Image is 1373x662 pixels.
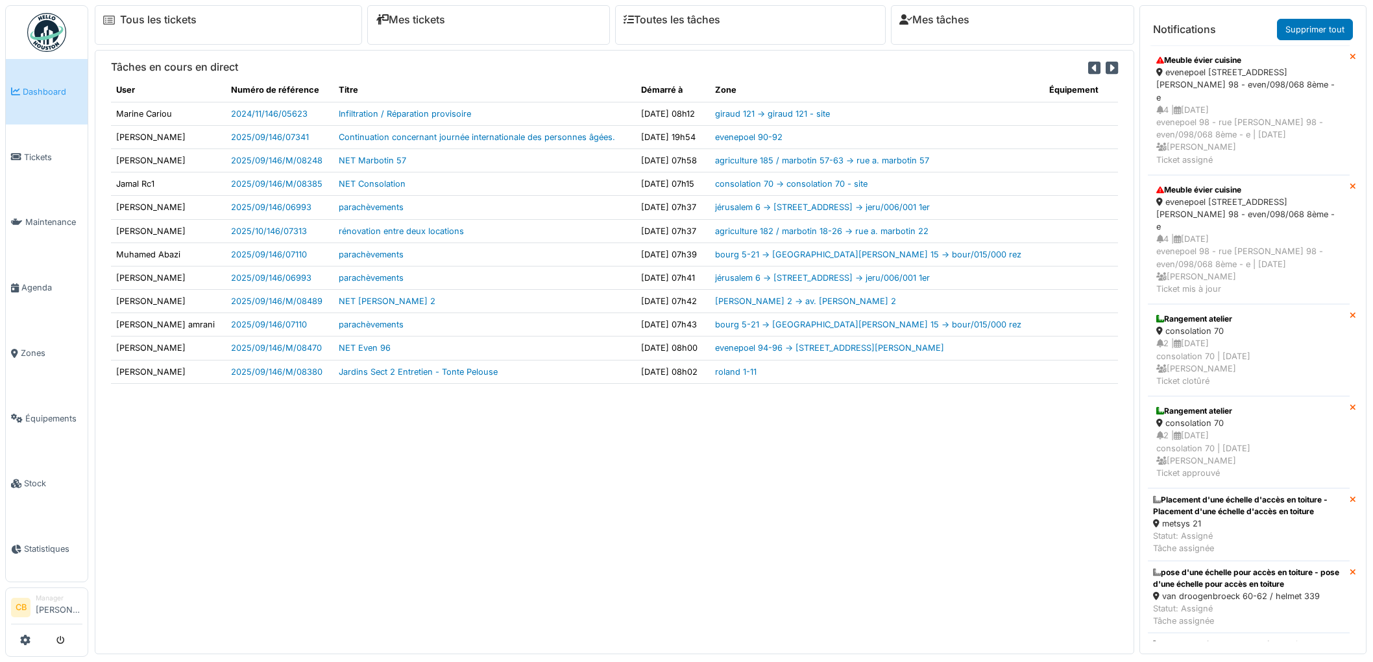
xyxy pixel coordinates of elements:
a: Tickets [6,124,88,190]
img: Badge_color-CXgf-gQk.svg [27,13,66,52]
a: Dashboard [6,59,88,124]
a: 2025/09/146/M/08380 [231,367,322,377]
a: 2025/10/146/07313 [231,226,307,236]
div: Placement d'une échelle d'accès en toiture - Placement d'une échelle d'accès en toiture [1153,494,1344,517]
td: [DATE] 07h43 [636,313,710,337]
span: Agenda [21,281,82,294]
td: [PERSON_NAME] amrani [111,313,226,337]
a: Équipements [6,386,88,451]
td: [DATE] 07h39 [636,242,710,266]
div: 2 | [DATE] consolation 70 | [DATE] [PERSON_NAME] Ticket clotûré [1156,337,1341,387]
td: [PERSON_NAME] [111,125,226,148]
span: Statistiques [24,543,82,555]
div: consolation 70 [1156,325,1341,337]
th: Numéro de référence [226,78,334,102]
a: NET Even 96 [339,343,391,353]
div: Manager [36,593,82,603]
th: Titre [334,78,636,102]
a: Rangement atelier consolation 70 2 |[DATE]consolation 70 | [DATE] [PERSON_NAME]Ticket approuvé [1148,396,1350,488]
a: Mes tâches [899,14,969,26]
div: metsys 21 [1153,517,1344,530]
a: Tous les tickets [120,14,197,26]
td: [DATE] 08h02 [636,360,710,383]
a: parachèvements [339,320,404,329]
td: [DATE] 19h54 [636,125,710,148]
div: Meuble évier cuisine [1156,54,1341,66]
a: Maintenance [6,190,88,255]
td: Jamal Rc1 [111,172,226,196]
div: pose d'une échelle pour accès en toiture - pose d'une échelle pour accès en toiture [1153,567,1344,590]
a: Rangement atelier consolation 70 2 |[DATE]consolation 70 | [DATE] [PERSON_NAME]Ticket clotûré [1148,304,1350,396]
a: NET Consolation [339,179,406,189]
td: [DATE] 07h58 [636,148,710,172]
div: evenepoel [STREET_ADDRESS][PERSON_NAME] 98 - even/098/068 8ème - e [1156,196,1341,233]
a: Placement d'une échelle d'accès en toiture - Placement d'une échelle d'accès en toiture metsys 21... [1148,488,1350,561]
td: [DATE] 07h37 [636,196,710,219]
a: jérusalem 6 -> [STREET_ADDRESS] -> jeru/006/001 1er [715,202,930,212]
a: parachèvements [339,202,404,212]
a: bourg 5-21 -> [GEOGRAPHIC_DATA][PERSON_NAME] 15 -> bour/015/000 rez [715,250,1021,259]
a: 2025/09/146/07110 [231,320,307,329]
span: Maintenance [25,216,82,228]
a: Mes tickets [376,14,445,26]
li: [PERSON_NAME] [36,593,82,621]
td: [DATE] 07h15 [636,172,710,196]
h6: Notifications [1153,23,1216,36]
a: Stock [6,451,88,517]
div: consolation 70 [1156,417,1341,429]
a: 2025/09/146/07341 [231,132,309,142]
a: Agenda [6,255,88,320]
span: Zones [21,347,82,359]
div: Statut: Assigné Tâche assignée [1153,530,1344,554]
span: Dashboard [23,86,82,98]
a: consolation 70 -> consolation 70 - site [715,179,868,189]
div: Rangement atelier [1156,313,1341,325]
span: translation missing: fr.shared.user [116,85,135,95]
a: Continuation concernant journée internationale des personnes âgées. [339,132,615,142]
td: [PERSON_NAME] [111,266,226,289]
a: [PERSON_NAME] 2 -> av. [PERSON_NAME] 2 [715,296,896,306]
td: [DATE] 07h42 [636,290,710,313]
a: roland 1-11 [715,367,757,377]
a: CB Manager[PERSON_NAME] [11,593,82,624]
td: [PERSON_NAME] [111,148,226,172]
a: parachèvements [339,250,404,259]
a: giraud 121 -> giraud 121 - site [715,109,830,119]
a: 2025/09/146/M/08489 [231,296,322,306]
td: Muhamed Abazi [111,242,226,266]
a: agriculture 185 / marbotin 57-63 -> rue a. marbotin 57 [715,156,929,165]
a: 2025/09/146/06993 [231,273,311,283]
a: Infiltration / Réparation provisoire [339,109,471,119]
div: pose d'une échelle pour accès en toiture - pose d'une échelle pour accès en toiture [1153,639,1344,662]
a: Meuble évier cuisine evenepoel [STREET_ADDRESS][PERSON_NAME] 98 - even/098/068 8ème - e 4 |[DATE]... [1148,45,1350,175]
td: [PERSON_NAME] [111,290,226,313]
div: 4 | [DATE] evenepoel 98 - rue [PERSON_NAME] 98 - even/098/068 8ème - e | [DATE] [PERSON_NAME] Tic... [1156,104,1341,166]
a: Zones [6,320,88,386]
div: Rangement atelier [1156,405,1341,417]
div: 2 | [DATE] consolation 70 | [DATE] [PERSON_NAME] Ticket approuvé [1156,429,1341,479]
div: Statut: Assigné Tâche assignée [1153,602,1344,627]
span: Stock [24,477,82,490]
th: Démarré à [636,78,710,102]
a: Jardins Sect 2 Entretien - Tonte Pelouse [339,367,498,377]
td: [DATE] 08h00 [636,337,710,360]
a: 2024/11/146/05623 [231,109,308,119]
a: 2025/09/146/06993 [231,202,311,212]
td: [PERSON_NAME] [111,337,226,360]
div: 4 | [DATE] evenepoel 98 - rue [PERSON_NAME] 98 - even/098/068 8ème - e | [DATE] [PERSON_NAME] Tic... [1156,233,1341,295]
a: 2025/09/146/M/08248 [231,156,322,165]
a: 2025/09/146/M/08385 [231,179,322,189]
td: [DATE] 08h12 [636,102,710,125]
span: Équipements [25,412,82,425]
td: [PERSON_NAME] [111,219,226,242]
div: evenepoel [STREET_ADDRESS][PERSON_NAME] 98 - even/098/068 8ème - e [1156,66,1341,104]
a: parachèvements [339,273,404,283]
td: [DATE] 07h41 [636,266,710,289]
a: agriculture 182 / marbotin 18-26 -> rue a. marbotin 22 [715,226,929,236]
a: NET [PERSON_NAME] 2 [339,296,435,306]
td: [PERSON_NAME] [111,360,226,383]
td: Marine Cariou [111,102,226,125]
li: CB [11,598,30,617]
div: van droogenbroeck 60-62 / helmet 339 [1153,590,1344,602]
td: [PERSON_NAME] [111,196,226,219]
